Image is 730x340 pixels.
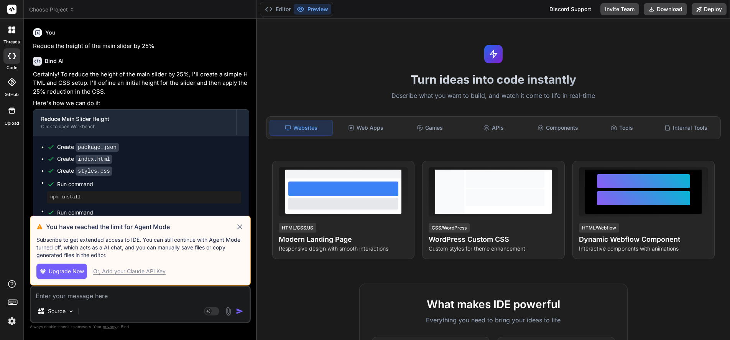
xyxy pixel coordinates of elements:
code: index.html [76,155,112,164]
div: Create [57,143,119,151]
div: Create [57,155,112,163]
code: styles.css [76,167,112,176]
div: Click to open Workbench [41,124,229,130]
p: Certainly! To reduce the height of the main slider by 25%, I'll create a simple HTML and CSS setu... [33,70,249,96]
p: Custom styles for theme enhancement [429,245,558,253]
div: HTML/Webflow [579,223,619,233]
img: Pick Models [68,308,74,315]
p: Source [48,307,66,315]
h4: Modern Landing Page [279,234,408,245]
button: Reduce Main Slider HeightClick to open Workbench [33,110,236,135]
div: Games [398,120,461,136]
div: HTML/CSS/JS [279,223,316,233]
span: privacy [103,324,117,329]
div: Reduce Main Slider Height [41,115,229,123]
button: Editor [262,4,294,15]
label: code [7,64,17,71]
img: icon [236,307,243,315]
div: Discord Support [545,3,596,15]
h2: What makes IDE powerful [372,296,615,312]
pre: npm install [50,194,238,200]
div: Internal Tools [655,120,717,136]
div: Or, Add your Claude API Key [93,267,166,275]
div: Components [526,120,589,136]
h1: Turn ideas into code instantly [261,73,725,86]
span: Run command [57,180,241,188]
p: Interactive components with animations [579,245,708,253]
div: Create [57,167,112,175]
h3: You have reached the limit for Agent Mode [46,222,235,231]
span: Choose Project [29,6,75,13]
button: Upgrade Now [36,264,87,279]
code: package.json [76,143,119,152]
div: CSS/WordPress [429,223,470,233]
p: Responsive design with smooth interactions [279,245,408,253]
p: Reduce the height of the main slider by 25% [33,42,249,51]
p: Everything you need to bring your ideas to life [372,315,615,325]
div: APIs [462,120,525,136]
span: Upgrade Now [49,267,84,275]
label: threads [3,39,20,45]
p: Subscribe to get extended access to IDE. You can still continue with Agent Mode turned off, which... [36,236,244,259]
div: Web Apps [334,120,397,136]
h4: Dynamic Webflow Component [579,234,708,245]
p: Here's how we can do it: [33,99,249,108]
span: Run command [57,209,241,216]
div: Websites [270,120,333,136]
button: Download [644,3,687,15]
img: attachment [224,307,233,316]
p: Always double-check its answers. Your in Bind [30,323,251,330]
label: Upload [5,120,19,127]
h6: Bind AI [45,57,64,65]
button: Deploy [692,3,727,15]
h4: WordPress Custom CSS [429,234,558,245]
h6: You [45,29,56,36]
p: Describe what you want to build, and watch it come to life in real-time [261,91,725,101]
div: Tools [591,120,653,136]
button: Preview [294,4,331,15]
label: GitHub [5,91,19,98]
img: settings [5,315,18,328]
button: Invite Team [600,3,639,15]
